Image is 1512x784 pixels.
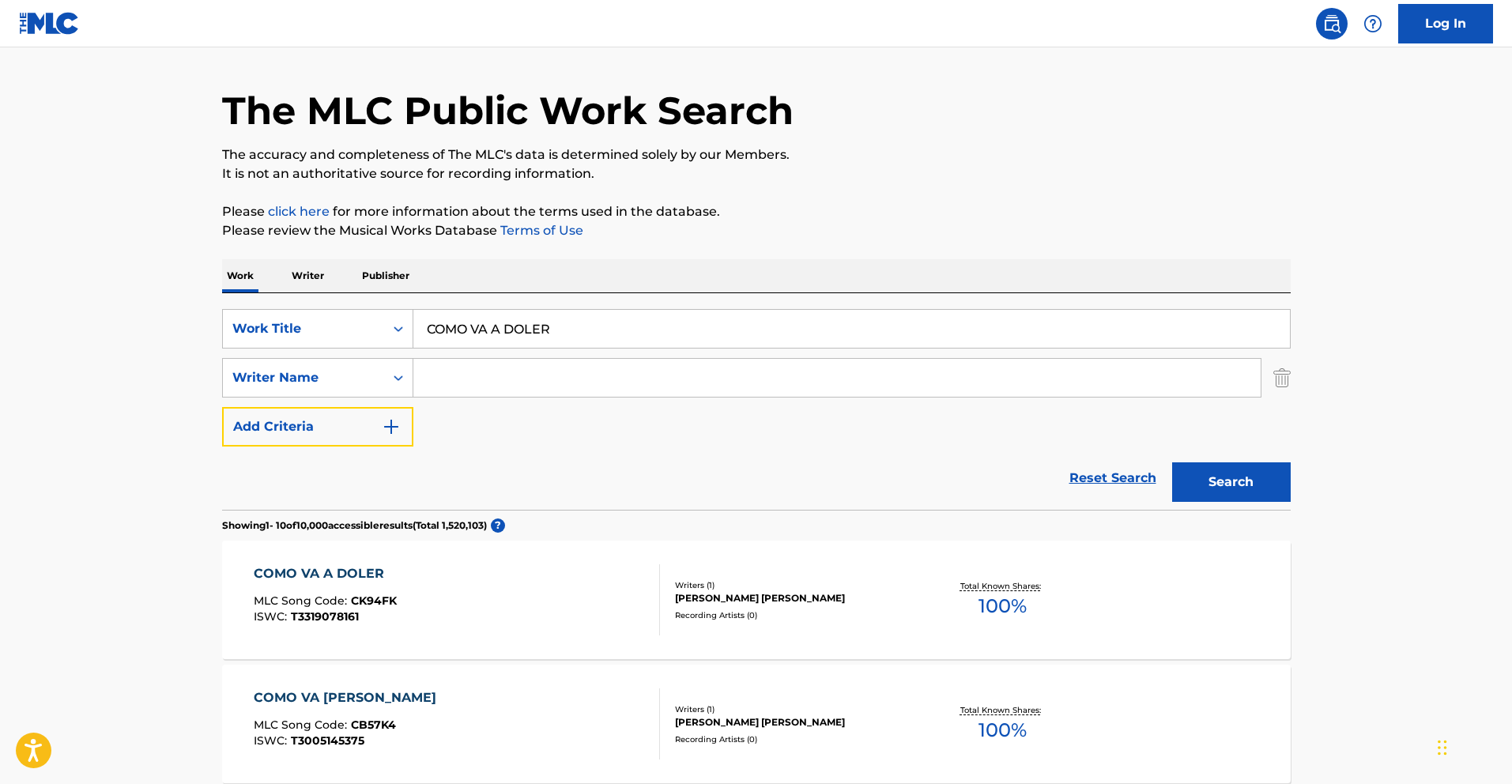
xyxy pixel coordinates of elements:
span: CK94FK [351,594,397,608]
div: Writers ( 1 ) [675,579,914,591]
span: T3319078161 [291,609,359,624]
p: Publisher [357,259,414,292]
a: Log In [1398,4,1493,43]
p: Total Known Shares: [960,580,1045,592]
span: ? [491,518,505,533]
button: Search [1172,462,1291,502]
div: Writers ( 1 ) [675,703,914,715]
p: Please for more information about the terms used in the database. [222,202,1291,221]
button: Add Criteria [222,407,413,447]
img: help [1363,14,1382,33]
div: COMO VA [PERSON_NAME] [254,688,444,707]
div: Help [1357,8,1389,40]
p: It is not an authoritative source for recording information. [222,164,1291,183]
iframe: Chat Widget [1433,708,1512,784]
span: MLC Song Code : [254,594,351,608]
span: 100 % [978,592,1027,620]
div: [PERSON_NAME] [PERSON_NAME] [675,715,914,729]
div: [PERSON_NAME] [PERSON_NAME] [675,591,914,605]
form: Search Form [222,309,1291,510]
a: click here [268,204,330,219]
span: T3005145375 [291,733,364,748]
div: Writer Name [232,368,375,387]
p: The accuracy and completeness of The MLC's data is determined solely by our Members. [222,145,1291,164]
span: ISWC : [254,733,291,748]
h1: The MLC Public Work Search [222,87,794,134]
img: search [1322,14,1341,33]
a: COMO VA [PERSON_NAME]MLC Song Code:CB57K4ISWC:T3005145375Writers (1)[PERSON_NAME] [PERSON_NAME]Re... [222,665,1291,783]
p: Please review the Musical Works Database [222,221,1291,240]
span: 100 % [978,716,1027,744]
img: Delete Criterion [1273,358,1291,398]
a: Reset Search [1061,461,1164,496]
p: Showing 1 - 10 of 10,000 accessible results (Total 1,520,103 ) [222,518,487,533]
img: 9d2ae6d4665cec9f34b9.svg [382,417,401,436]
a: COMO VA A DOLERMLC Song Code:CK94FKISWC:T3319078161Writers (1)[PERSON_NAME] [PERSON_NAME]Recordin... [222,541,1291,659]
span: ISWC : [254,609,291,624]
div: Drag [1438,724,1447,771]
span: MLC Song Code : [254,718,351,732]
p: Work [222,259,258,292]
div: Recording Artists ( 0 ) [675,733,914,745]
div: Work Title [232,319,375,338]
p: Writer [287,259,329,292]
img: MLC Logo [19,12,80,35]
div: COMO VA A DOLER [254,564,397,583]
a: Terms of Use [497,223,583,238]
span: CB57K4 [351,718,396,732]
p: Total Known Shares: [960,704,1045,716]
a: Public Search [1316,8,1348,40]
div: Recording Artists ( 0 ) [675,609,914,621]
